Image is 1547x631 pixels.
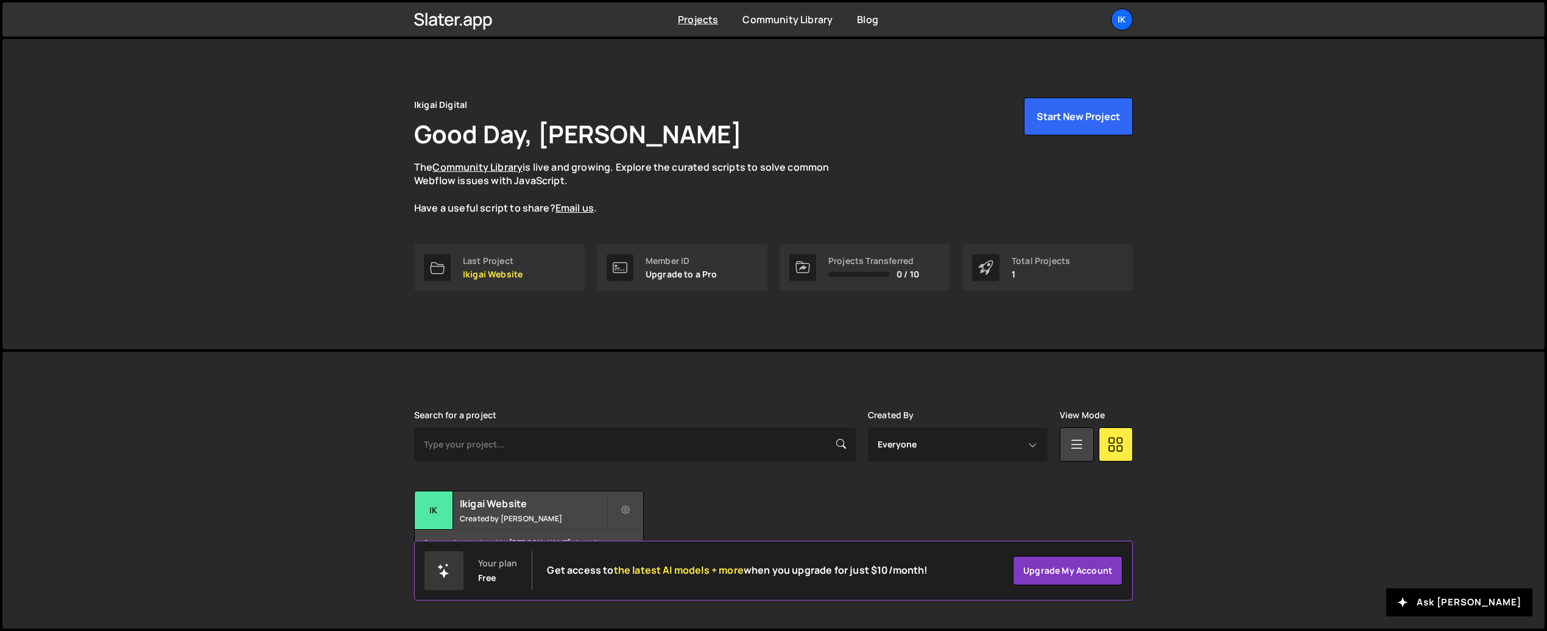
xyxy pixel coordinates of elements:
[547,565,928,576] h2: Get access to when you upgrade for just $10/month!
[463,256,523,266] div: Last Project
[897,269,919,279] span: 0 / 10
[868,410,914,420] label: Created By
[646,269,717,279] p: Upgrade to a Pro
[742,13,833,26] a: Community Library
[414,427,856,462] input: Type your project...
[414,491,644,567] a: Ik Ikigai Website Created by [PERSON_NAME] 6 pages, last updated by [PERSON_NAME] about 1 hour ago
[614,563,744,577] span: the latest AI models + more
[415,530,643,566] div: 6 pages, last updated by [PERSON_NAME] about 1 hour ago
[463,269,523,279] p: Ikigai Website
[1024,98,1133,135] button: Start New Project
[1013,556,1122,585] a: Upgrade my account
[1012,256,1070,266] div: Total Projects
[478,573,496,583] div: Free
[1060,410,1105,420] label: View Mode
[478,558,517,568] div: Your plan
[646,256,717,266] div: Member ID
[1386,588,1532,616] button: Ask [PERSON_NAME]
[414,244,585,291] a: Last Project Ikigai Website
[414,410,496,420] label: Search for a project
[460,513,607,524] small: Created by [PERSON_NAME]
[1012,269,1070,279] p: 1
[828,256,919,266] div: Projects Transferred
[460,497,607,510] h2: Ikigai Website
[857,13,878,26] a: Blog
[432,160,523,174] a: Community Library
[1111,9,1133,30] a: Ik
[555,201,594,215] a: Email us
[415,491,453,530] div: Ik
[414,160,853,215] p: The is live and growing. Explore the curated scripts to solve common Webflow issues with JavaScri...
[414,117,742,151] h1: Good Day, [PERSON_NAME]
[678,13,718,26] a: Projects
[414,98,467,112] div: Ikigai Digital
